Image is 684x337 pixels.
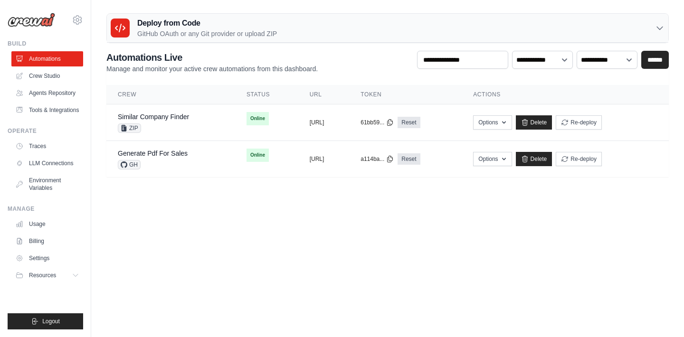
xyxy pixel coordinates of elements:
[11,156,83,171] a: LLM Connections
[247,149,269,162] span: Online
[11,103,83,118] a: Tools & Integrations
[8,13,55,27] img: Logo
[11,251,83,266] a: Settings
[398,153,420,165] a: Reset
[361,155,394,163] button: a114ba...
[29,271,56,279] span: Resources
[516,152,552,166] a: Delete
[118,160,141,169] span: GH
[11,51,83,66] a: Automations
[11,68,83,84] a: Crew Studio
[349,85,462,104] th: Token
[473,115,512,130] button: Options
[8,127,83,135] div: Operate
[556,152,602,166] button: Re-deploy
[137,18,277,29] h3: Deploy from Code
[106,51,318,64] h2: Automations Live
[118,150,188,157] a: Generate Pdf For Sales
[8,40,83,47] div: Build
[106,64,318,74] p: Manage and monitor your active crew automations from this dashboard.
[11,216,83,232] a: Usage
[11,85,83,101] a: Agents Repository
[11,268,83,283] button: Resources
[298,85,350,104] th: URL
[361,119,394,126] button: 61bb59...
[247,112,269,125] span: Online
[137,29,277,38] p: GitHub OAuth or any Git provider or upload ZIP
[462,85,669,104] th: Actions
[11,139,83,154] a: Traces
[235,85,298,104] th: Status
[106,85,235,104] th: Crew
[11,173,83,196] a: Environment Variables
[516,115,552,130] a: Delete
[118,113,189,121] a: Similar Company Finder
[42,318,60,325] span: Logout
[556,115,602,130] button: Re-deploy
[118,123,141,133] span: ZIP
[11,234,83,249] a: Billing
[8,205,83,213] div: Manage
[473,152,512,166] button: Options
[398,117,420,128] a: Reset
[8,313,83,329] button: Logout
